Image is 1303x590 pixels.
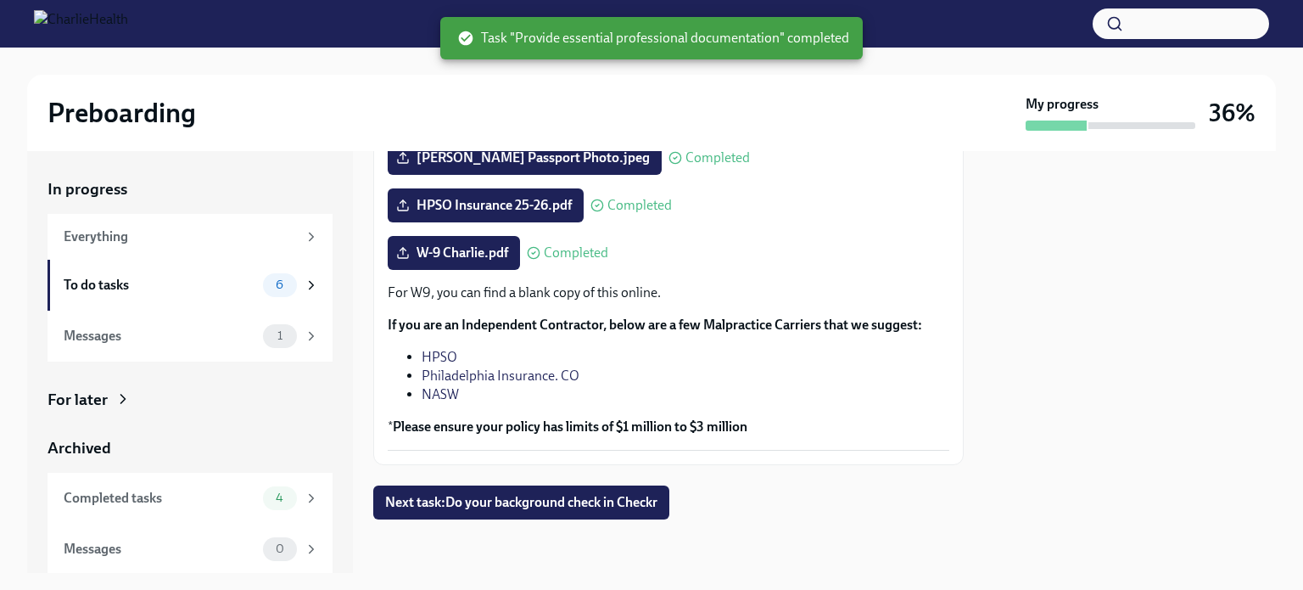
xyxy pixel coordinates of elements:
[385,494,657,511] span: Next task : Do your background check in Checkr
[48,260,333,311] a: To do tasks6
[388,141,662,175] label: [PERSON_NAME] Passport Photo.jpeg
[64,540,256,559] div: Messages
[400,149,650,166] span: [PERSON_NAME] Passport Photo.jpeg
[48,178,333,200] a: In progress
[388,236,520,270] label: W-9 Charlie.pdf
[266,278,294,291] span: 6
[267,329,293,342] span: 1
[266,542,294,555] span: 0
[1209,98,1255,128] h3: 36%
[48,389,108,411] div: For later
[388,284,949,302] p: For W9, you can find a blank copy of this online.
[388,317,922,333] strong: If you are an Independent Contractor, below are a few Malpractice Carriers that we suggest:
[400,197,572,214] span: HPSO Insurance 25-26.pdf
[422,386,459,402] a: NASW
[48,473,333,524] a: Completed tasks4
[64,327,256,346] div: Messages
[48,311,333,362] a: Messages1
[400,244,508,261] span: W-9 Charlie.pdf
[48,437,333,459] a: Archived
[48,524,333,575] a: Messages0
[388,188,584,222] label: HPSO Insurance 25-26.pdf
[48,389,333,411] a: For later
[393,419,747,435] strong: Please ensure your policy has limits of $1 million to $3 million
[544,246,608,260] span: Completed
[48,214,333,260] a: Everything
[607,199,672,212] span: Completed
[1026,95,1099,114] strong: My progress
[64,489,256,508] div: Completed tasks
[48,96,196,130] h2: Preboarding
[34,10,128,37] img: CharlieHealth
[64,228,297,246] div: Everything
[64,276,256,295] div: To do tasks
[422,349,457,365] a: HPSO
[422,368,579,384] a: Philadelphia Insurance. CO
[373,486,669,520] button: Next task:Do your background check in Checkr
[266,492,294,504] span: 4
[685,151,750,165] span: Completed
[457,29,849,48] span: Task "Provide essential professional documentation" completed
